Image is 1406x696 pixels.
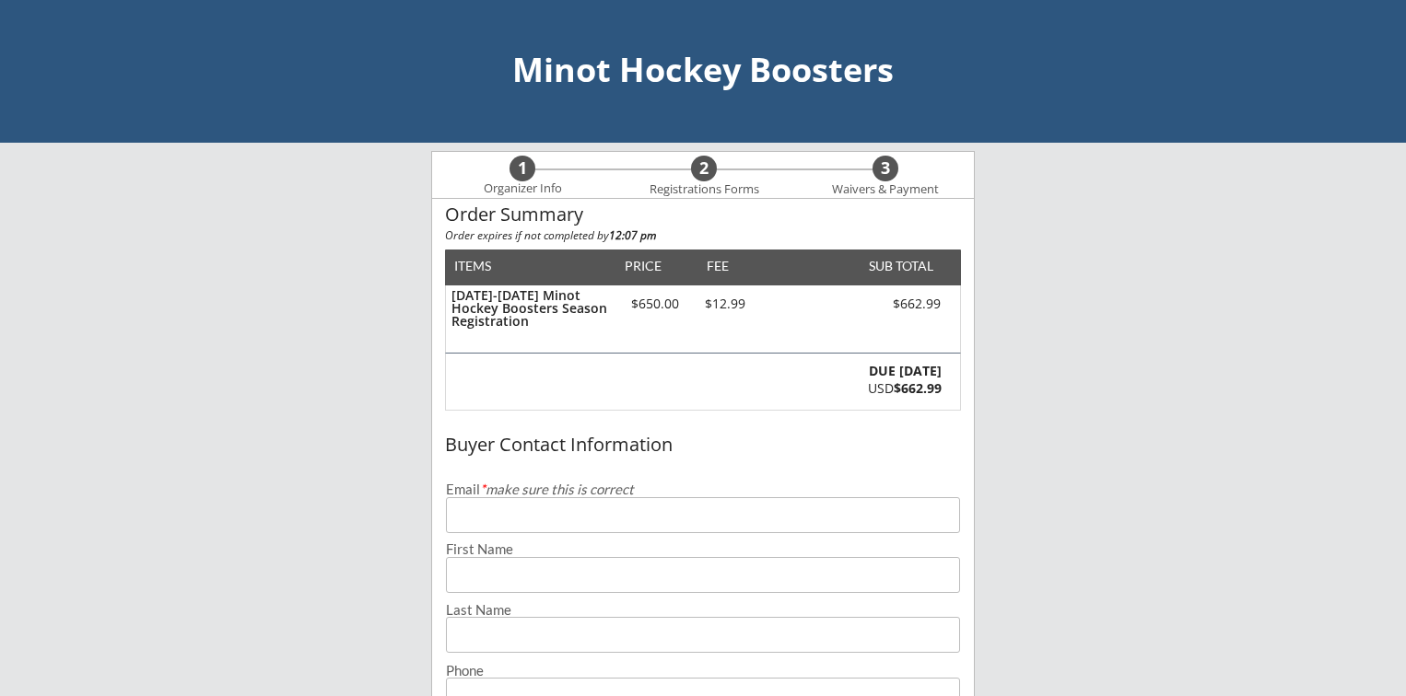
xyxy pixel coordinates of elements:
div: DUE [DATE] [865,365,942,377]
div: Organizer Info [472,181,573,196]
em: make sure this is correct [480,481,634,497]
div: Waivers & Payment [822,182,949,197]
div: First Name [446,542,960,556]
div: Order expires if not completed by [445,230,961,241]
strong: 12:07 pm [609,227,656,243]
div: Last Name [446,603,960,617]
div: Minot Hockey Boosters [18,53,1388,87]
div: 1 [510,158,535,179]
div: Registrations Forms [640,182,767,197]
div: $662.99 [837,297,941,310]
div: Buyer Contact Information [445,435,961,455]
div: PRICE [615,260,670,273]
div: $12.99 [694,297,756,310]
div: USD [843,382,942,395]
div: 3 [873,158,898,179]
strong: $662.99 [894,379,942,397]
div: SUB TOTAL [861,260,933,273]
div: $650.00 [615,297,694,310]
div: FEE [694,260,742,273]
div: [DATE]-[DATE] Minot Hockey Boosters Season Registration [451,289,607,328]
div: Order Summary [445,204,961,225]
div: Email [446,482,960,496]
div: Phone [446,664,960,678]
div: 2 [691,158,717,179]
div: ITEMS [454,260,520,273]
